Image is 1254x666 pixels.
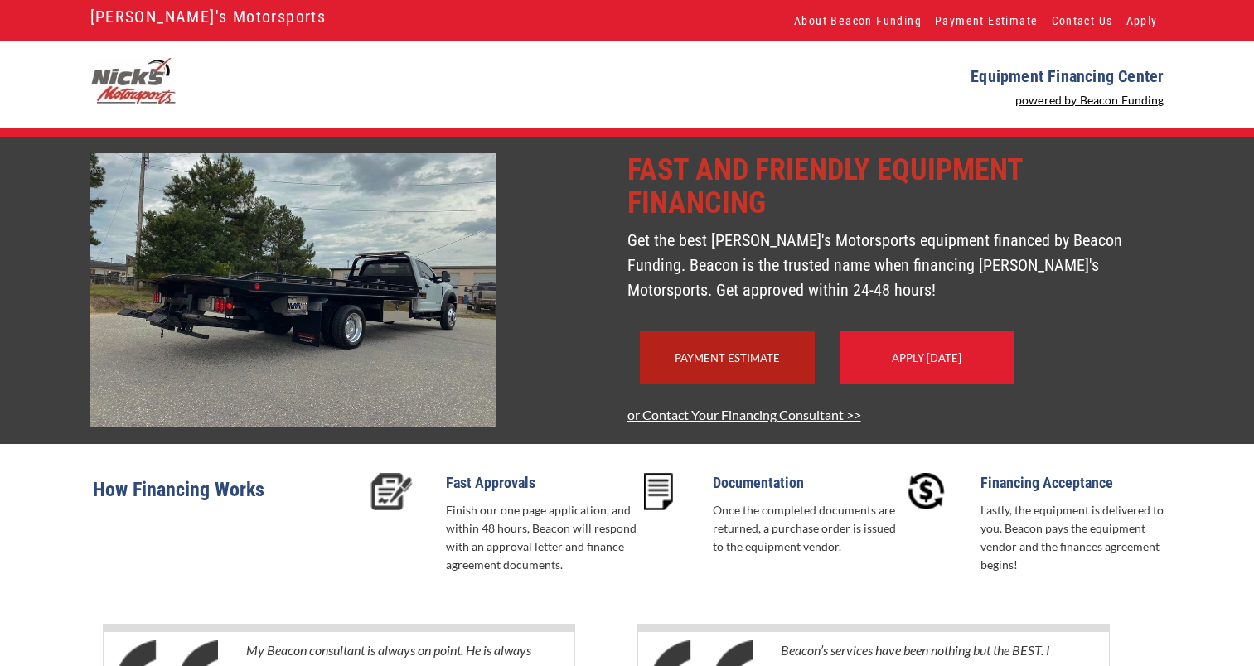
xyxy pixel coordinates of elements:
[637,66,1164,86] p: Equipment Financing Center
[627,153,1164,220] p: Fast and Friendly Equipment Financing
[908,473,945,510] img: accept-icon.PNG
[627,407,861,422] a: or Contact Your Financing Consultant >>
[370,473,413,510] img: approval-icon.PNG
[980,473,1172,493] p: Financing Acceptance
[1015,93,1164,107] a: powered by Beacon Funding
[713,501,904,556] p: Once the completed documents are returned, a purchase order is issued to the equipment vendor.
[892,351,961,364] a: Apply [DATE]
[644,473,673,510] img: docs-icon.PNG
[675,351,780,364] a: Payment Estimate
[446,501,637,574] p: Finish our one page application, and within 48 hours, Beacon will respond with an approval letter...
[93,473,361,527] p: How Financing Works
[90,58,176,104] img: nicks-logo.jpg
[446,473,637,493] p: Fast Approvals
[627,228,1164,302] p: Get the best [PERSON_NAME]'s Motorsports equipment financed by Beacon Funding. Beacon is the trus...
[90,153,496,427] img: nicks-tow-truck.jpg
[980,501,1172,574] p: Lastly, the equipment is delivered to you. Beacon pays the equipment vendor and the finances agre...
[90,2,327,31] a: [PERSON_NAME]'s Motorsports
[713,473,904,493] p: Documentation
